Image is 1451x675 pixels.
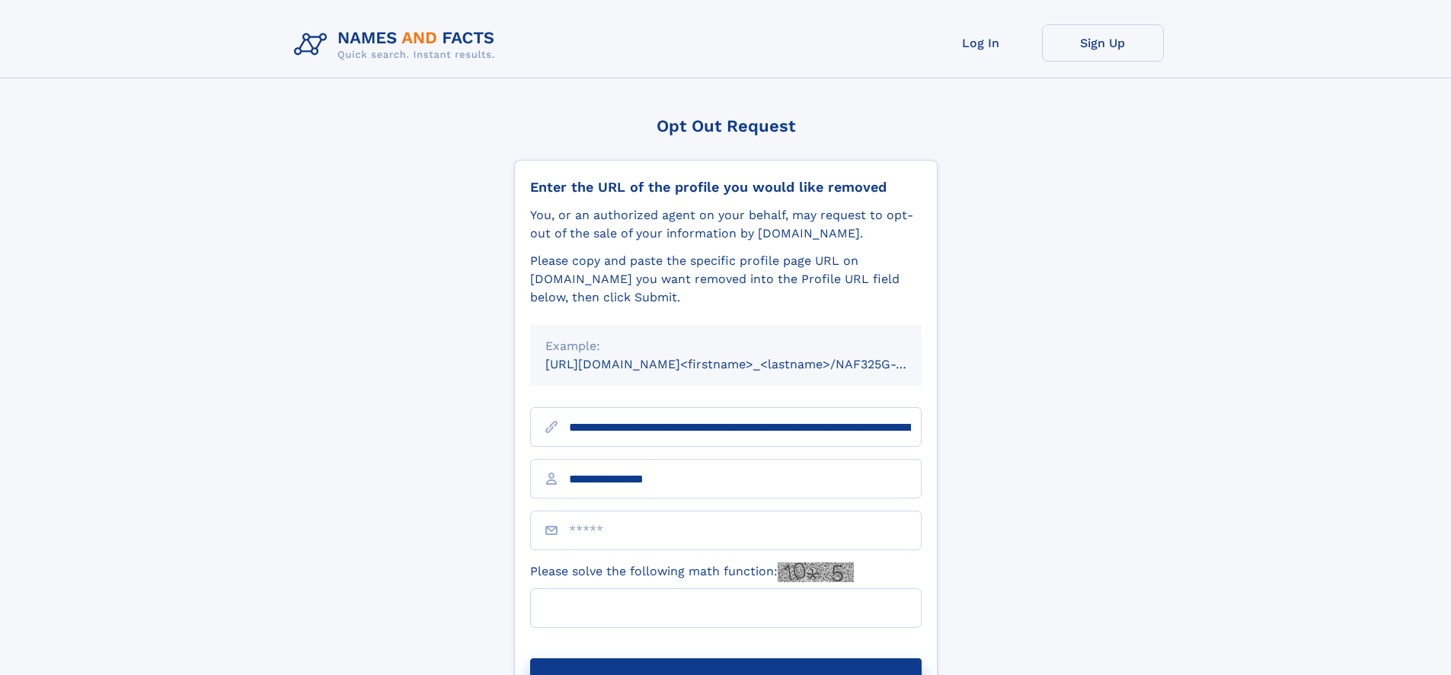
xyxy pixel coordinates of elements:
a: Sign Up [1042,24,1164,62]
img: Logo Names and Facts [288,24,507,65]
div: Please copy and paste the specific profile page URL on [DOMAIN_NAME] you want removed into the Pr... [530,252,922,307]
div: Enter the URL of the profile you would like removed [530,179,922,196]
small: [URL][DOMAIN_NAME]<firstname>_<lastname>/NAF325G-xxxxxxxx [545,357,951,371]
label: Please solve the following math function: [530,562,854,582]
div: Example: [545,337,906,355]
div: You, or an authorized agent on your behalf, may request to opt-out of the sale of your informatio... [530,206,922,243]
div: Opt Out Request [514,116,938,135]
a: Log In [920,24,1042,62]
